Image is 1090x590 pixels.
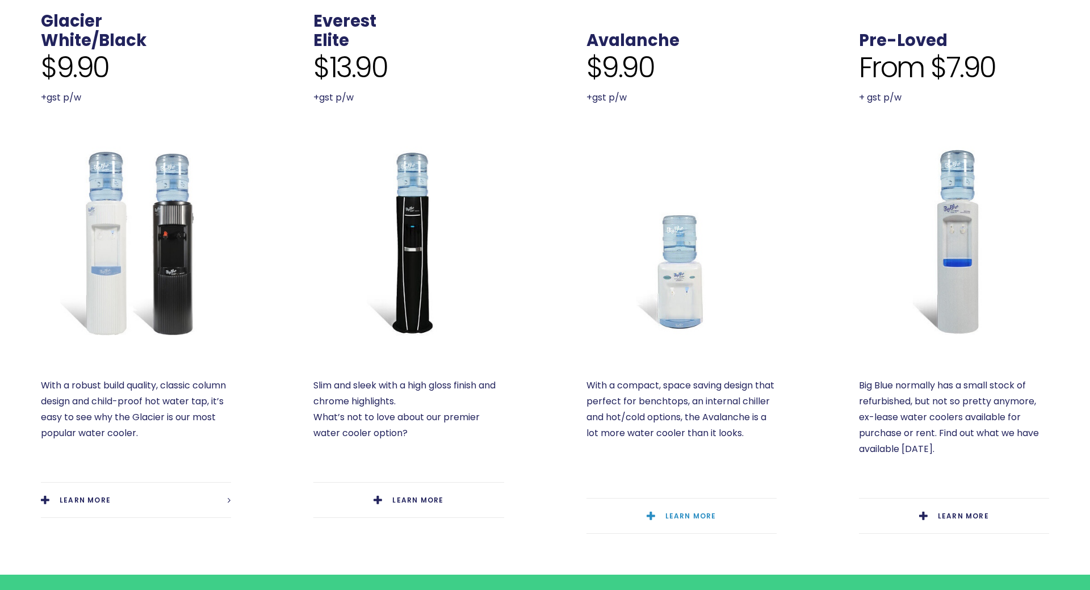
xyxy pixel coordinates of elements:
span: LEARN MORE [392,495,443,505]
a: White/Black [41,29,146,52]
a: LEARN MORE [41,483,231,517]
a: Avalanche [586,29,680,52]
a: Fill your own Everest Elite [313,147,504,337]
span: LEARN MORE [938,511,989,521]
a: Glacier [41,10,102,32]
iframe: Chatbot [1015,515,1074,574]
a: Fill your own Glacier [41,147,231,337]
span: LEARN MORE [60,495,111,505]
span: From $7.90 [859,51,996,85]
a: Elite [313,29,349,52]
span: . [586,10,591,32]
p: +gst p/w [313,90,504,106]
a: Avalanche [586,147,777,337]
span: $9.90 [41,51,109,85]
span: LEARN MORE [665,511,716,521]
p: Slim and sleek with a high gloss finish and chrome highlights. What’s not to love about our premi... [313,378,504,441]
p: With a compact, space saving design that perfect for benchtops, an internal chiller and hot/cold ... [586,378,777,441]
p: + gst p/w [859,90,1049,106]
p: +gst p/w [586,90,777,106]
a: LEARN MORE [313,483,504,517]
a: Everest [313,10,376,32]
a: Refurbished [859,147,1049,337]
p: Big Blue normally has a small stock of refurbished, but not so pretty anymore, ex-lease water coo... [859,378,1049,457]
a: Pre-Loved [859,29,948,52]
a: LEARN MORE [859,499,1049,533]
p: +gst p/w [41,90,231,106]
span: $9.90 [586,51,655,85]
p: With a robust build quality, classic column design and child-proof hot water tap, it’s easy to se... [41,378,231,441]
span: . [859,10,863,32]
span: $13.90 [313,51,387,85]
a: LEARN MORE [586,499,777,533]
